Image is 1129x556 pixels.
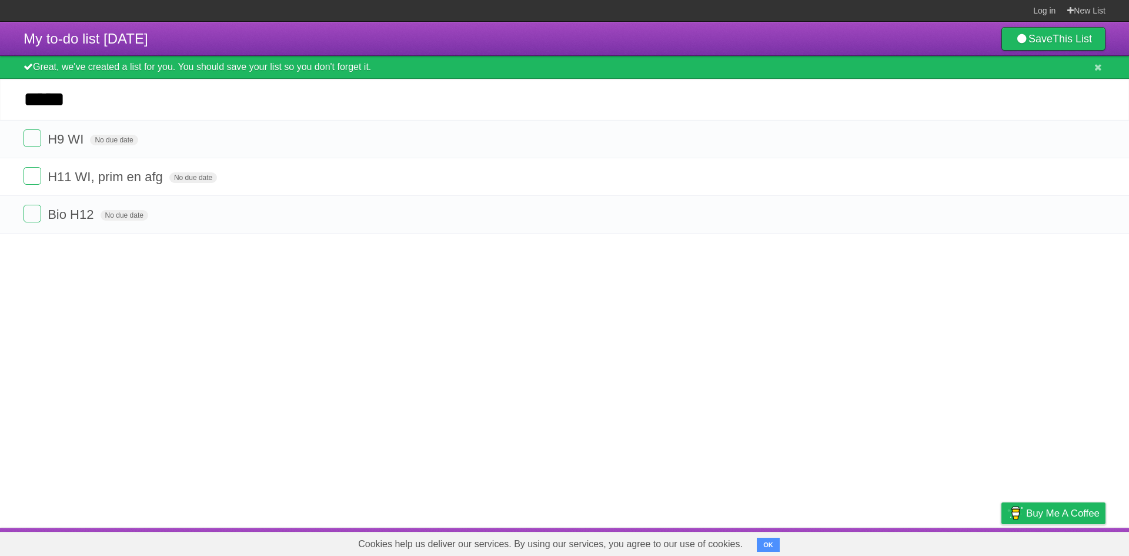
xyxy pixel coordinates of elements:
[1007,503,1023,523] img: Buy me a coffee
[24,205,41,222] label: Done
[48,169,166,184] span: H11 WI, prim en afg
[101,210,148,221] span: No due date
[346,532,754,556] span: Cookies help us deliver our services. By using our services, you agree to our use of cookies.
[24,129,41,147] label: Done
[48,207,96,222] span: Bio H12
[48,132,86,147] span: H9 WI
[946,531,972,553] a: Terms
[884,531,931,553] a: Developers
[90,135,138,145] span: No due date
[169,172,217,183] span: No due date
[1026,503,1100,524] span: Buy me a coffee
[1001,27,1105,51] a: SaveThis List
[1031,531,1105,553] a: Suggest a feature
[24,31,148,46] span: My to-do list [DATE]
[24,167,41,185] label: Done
[757,538,780,552] button: OK
[1001,502,1105,524] a: Buy me a coffee
[845,531,870,553] a: About
[986,531,1017,553] a: Privacy
[1053,33,1092,45] b: This List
